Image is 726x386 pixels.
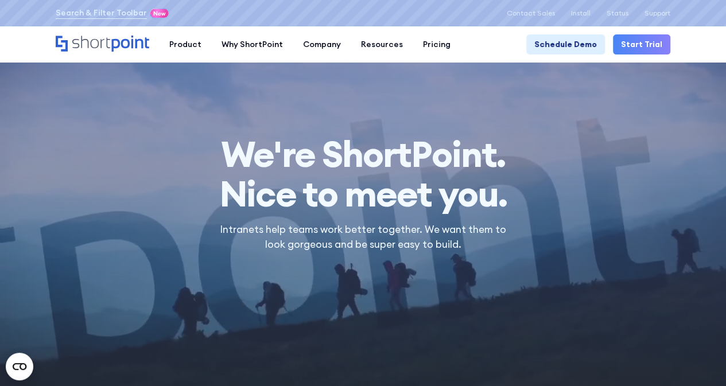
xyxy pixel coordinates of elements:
[214,134,513,174] span: We're ShortPoint.
[613,34,670,54] a: Start Trial
[571,9,591,17] a: Install
[222,38,283,50] div: Why ShortPoint
[56,7,147,19] a: Search & Filter Toolbar
[526,34,605,54] a: Schedule Demo
[214,222,513,252] p: Intranets help teams work better together. We want them to look gorgeous and be super easy to build.
[303,38,341,50] div: Company
[6,353,33,380] button: Open CMP widget
[351,34,413,54] a: Resources
[645,9,670,17] a: Support
[159,34,211,54] a: Product
[423,38,451,50] div: Pricing
[507,9,555,17] a: Contact Sales
[56,36,149,53] a: Home
[169,38,201,50] div: Product
[293,34,351,54] a: Company
[214,134,513,214] h1: Nice to meet you.
[413,34,460,54] a: Pricing
[669,331,726,386] iframe: Chat Widget
[361,38,403,50] div: Resources
[607,9,628,17] a: Status
[211,34,293,54] a: Why ShortPoint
